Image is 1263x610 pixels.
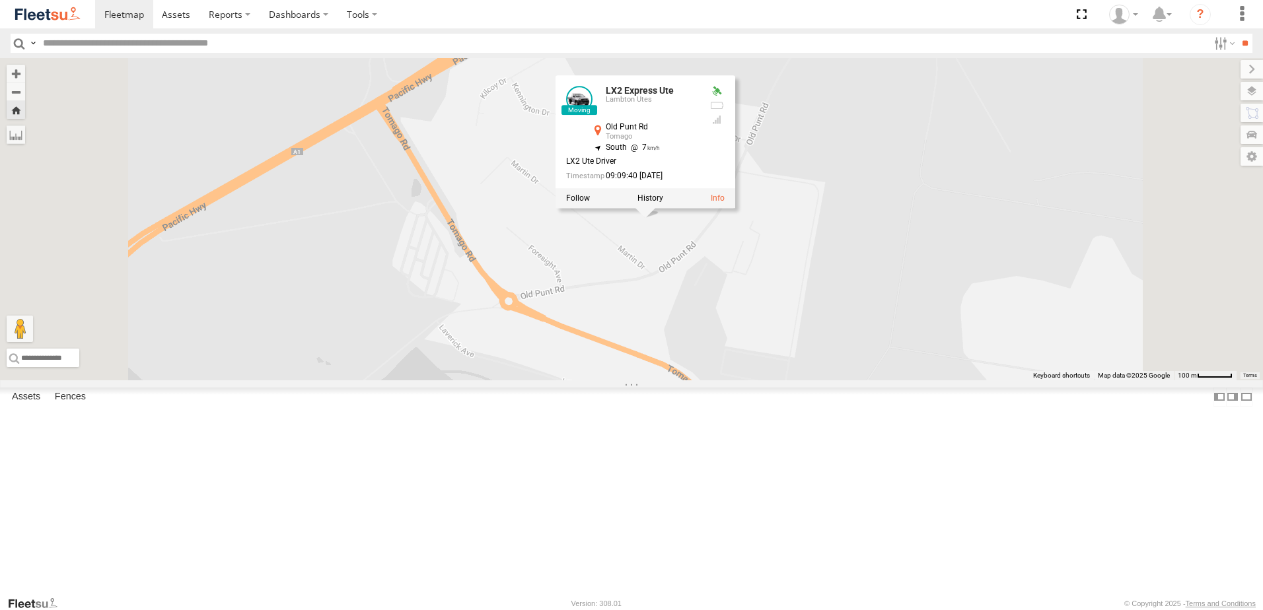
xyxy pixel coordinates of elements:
label: Dock Summary Table to the Right [1226,388,1239,407]
a: View Asset Details [566,86,593,113]
div: Date/time of location update [566,172,698,180]
div: Tomago [606,133,698,141]
label: View Asset History [637,193,663,203]
a: Terms and Conditions [1186,599,1256,607]
label: Realtime tracking of Asset [566,193,590,203]
div: No battery health information received from this device. [709,100,725,111]
i: ? [1190,4,1211,25]
div: © Copyright 2025 - [1124,599,1256,607]
label: Hide Summary Table [1240,388,1253,407]
div: Brodie Roesler [1104,5,1143,24]
img: fleetsu-logo-horizontal.svg [13,5,82,23]
span: 7 [627,143,660,152]
a: Visit our Website [7,597,68,610]
a: View Asset Details [711,193,725,203]
label: Dock Summary Table to the Left [1213,388,1226,407]
div: Valid GPS Fix [709,86,725,97]
button: Zoom Home [7,101,25,119]
a: LX2 Express Ute [606,86,674,96]
span: 100 m [1178,372,1197,379]
div: Old Punt Rd [606,123,698,132]
label: Fences [48,388,92,406]
label: Assets [5,388,47,406]
div: Lambton Utes [606,96,698,104]
button: Keyboard shortcuts [1033,371,1090,380]
button: Drag Pegman onto the map to open Street View [7,316,33,342]
span: Map data ©2025 Google [1098,372,1170,379]
label: Measure [7,125,25,144]
button: Zoom in [7,65,25,83]
label: Search Filter Options [1209,34,1237,53]
a: Terms (opens in new tab) [1243,373,1257,378]
label: Map Settings [1241,147,1263,166]
div: GSM Signal = 4 [709,115,725,125]
label: Search Query [28,34,38,53]
button: Zoom out [7,83,25,101]
div: LX2 Ute Driver [566,158,698,166]
span: South [606,143,627,152]
button: Map Scale: 100 m per 50 pixels [1174,371,1237,380]
div: Version: 308.01 [571,599,622,607]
